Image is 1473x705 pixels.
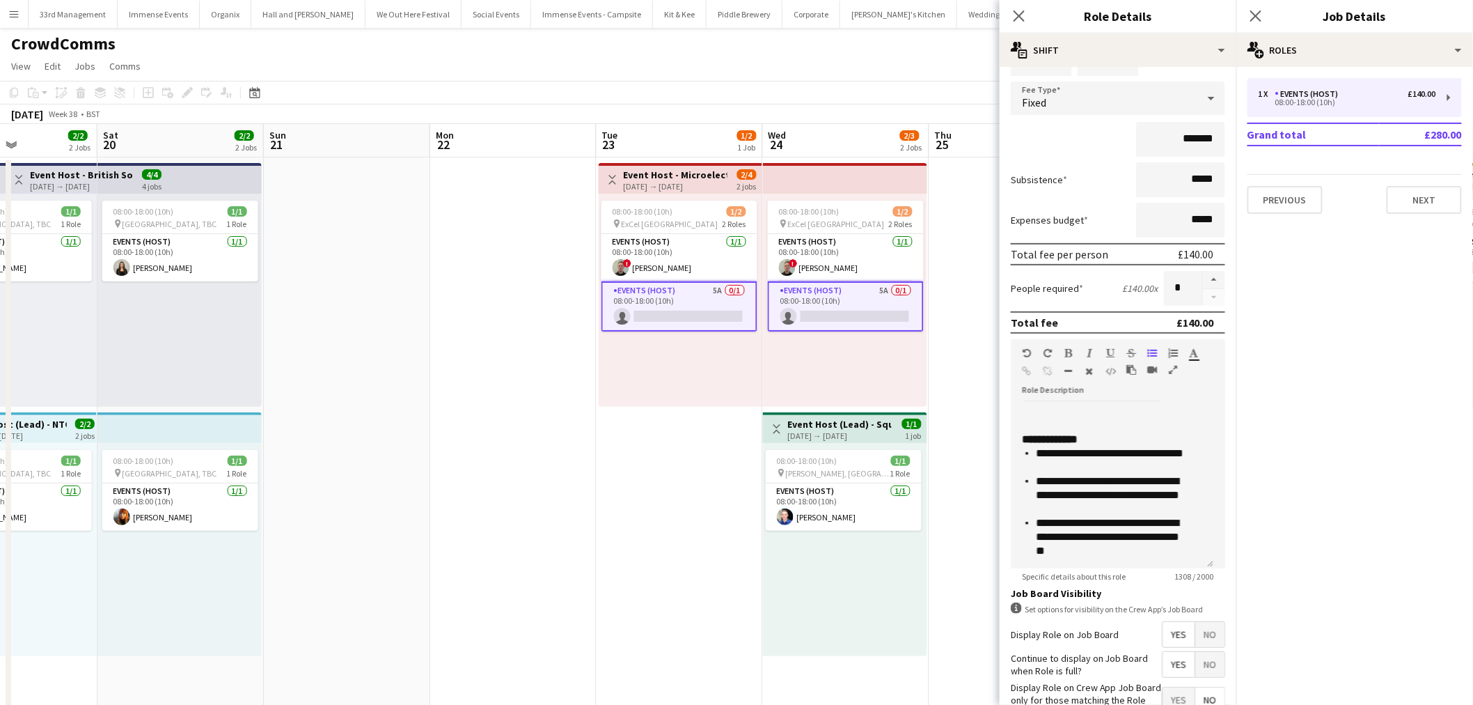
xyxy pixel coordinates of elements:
div: [DATE] [11,107,43,121]
a: Comms [104,57,146,75]
div: £140.00 [1177,316,1214,330]
span: Sat [103,129,118,141]
h1: CrowdComms [11,33,116,54]
span: 08:00-18:00 (10h) [613,206,673,217]
button: Unordered List [1147,348,1157,359]
span: 23 [600,137,618,153]
div: BST [86,109,100,119]
h3: Event Host (Lead) - Square Mile [788,418,892,431]
h3: Role Details [1000,7,1236,25]
label: People required [1011,282,1083,295]
a: View [6,57,36,75]
a: Jobs [69,57,101,75]
span: 2 Roles [889,219,913,229]
button: Previous [1247,186,1323,214]
span: 1/1 [902,419,922,429]
button: Kit & Kee [653,1,707,28]
button: Bold [1064,348,1073,359]
td: £280.00 [1379,123,1462,146]
div: 4 jobs [142,180,162,192]
div: 2 Jobs [235,142,257,153]
span: 2 Roles [723,219,746,229]
span: 4/4 [142,169,162,180]
span: No [1195,622,1224,647]
span: 1 Role [890,468,911,479]
span: View [11,60,31,72]
app-card-role: Events (Host)1/108:00-18:00 (10h)[PERSON_NAME] [102,234,258,281]
app-card-role: Events (Host)5A0/108:00-18:00 (10h) [601,281,757,332]
span: Yes [1163,622,1195,647]
div: Events (Host) [1275,89,1344,99]
app-card-role: Events (Host)1/108:00-18:00 (10h)![PERSON_NAME] [768,234,924,281]
button: Social Events [462,1,531,28]
span: 2/3 [900,130,920,141]
button: Paste as plain text [1126,364,1136,375]
span: 1 Role [61,468,81,479]
label: Expenses budget [1011,214,1088,226]
span: Comms [109,60,141,72]
h3: Event Host - Microelectronics [624,169,727,181]
span: 08:00-18:00 (10h) [777,456,837,466]
button: Italic [1085,348,1094,359]
div: 08:00-18:00 (10h)1/1 [GEOGRAPHIC_DATA], TBC1 RoleEvents (Host)1/108:00-18:00 (10h)[PERSON_NAME] [102,450,258,531]
td: Grand total [1247,123,1379,146]
button: Strikethrough [1126,348,1136,359]
span: Fixed [1022,95,1046,109]
div: [DATE] → [DATE] [788,431,892,441]
app-job-card: 08:00-18:00 (10h)1/2 ExCel [GEOGRAPHIC_DATA]2 RolesEvents (Host)1/108:00-18:00 (10h)![PERSON_NAME... [601,201,757,332]
h3: Job Board Visibility [1011,587,1225,600]
span: ! [623,259,631,268]
span: ExCel [GEOGRAPHIC_DATA] [622,219,718,229]
app-card-role: Events (Host)1/108:00-18:00 (10h)[PERSON_NAME] [766,483,922,531]
button: Immense Events [118,1,200,28]
div: Roles [1236,33,1473,67]
div: [DATE] → [DATE] [30,181,134,192]
button: Organix [200,1,251,28]
div: 1 Job [738,142,756,153]
span: Jobs [74,60,95,72]
span: 24 [766,137,787,153]
label: Subsistence [1011,173,1067,186]
span: [GEOGRAPHIC_DATA], TBC [123,468,217,479]
app-job-card: 08:00-18:00 (10h)1/2 ExCel [GEOGRAPHIC_DATA]2 RolesEvents (Host)1/108:00-18:00 (10h)![PERSON_NAME... [768,201,924,332]
app-job-card: 08:00-18:00 (10h)1/1 [PERSON_NAME], [GEOGRAPHIC_DATA]1 RoleEvents (Host)1/108:00-18:00 (10h)[PERS... [766,450,922,531]
span: Yes [1163,652,1195,677]
button: Ordered List [1168,348,1178,359]
span: 25 [933,137,952,153]
span: 1 Role [61,219,81,229]
app-job-card: 08:00-18:00 (10h)1/1 [GEOGRAPHIC_DATA], TBC1 RoleEvents (Host)1/108:00-18:00 (10h)[PERSON_NAME] [102,201,258,281]
h3: Event Host - British Society of Lifestyle Medicine Annual Conference 2025 [30,169,134,181]
button: Weddings [957,1,1015,28]
div: £140.00 x [1123,282,1158,295]
div: 08:00-18:00 (10h) [1259,99,1436,106]
div: Set options for visibility on the Crew App’s Job Board [1011,603,1225,616]
button: Insert video [1147,364,1157,375]
span: 1/1 [61,206,81,217]
app-card-role: Events (Host)1/108:00-18:00 (10h)![PERSON_NAME] [601,234,757,281]
div: £140.00 [1408,89,1436,99]
span: 21 [267,137,286,153]
label: Continue to display on Job Board when Role is full? [1011,652,1162,677]
span: [PERSON_NAME], [GEOGRAPHIC_DATA] [786,468,890,479]
app-card-role: Events (Host)1/108:00-18:00 (10h)[PERSON_NAME] [102,483,258,531]
button: Underline [1105,348,1115,359]
button: Increase [1203,271,1225,289]
span: 1/1 [228,456,247,466]
span: 1/1 [61,456,81,466]
span: Week 38 [46,109,81,119]
span: 2/2 [68,130,88,141]
span: 22 [434,137,454,153]
span: 08:00-18:00 (10h) [113,456,174,466]
span: Specific details about this role [1011,571,1137,582]
span: ! [789,259,798,268]
span: 08:00-18:00 (10h) [113,206,174,217]
span: 1 Role [227,468,247,479]
span: 08:00-18:00 (10h) [779,206,840,217]
div: 1 x [1259,89,1275,99]
span: 1308 / 2000 [1164,571,1225,582]
button: Hall and [PERSON_NAME] [251,1,365,28]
